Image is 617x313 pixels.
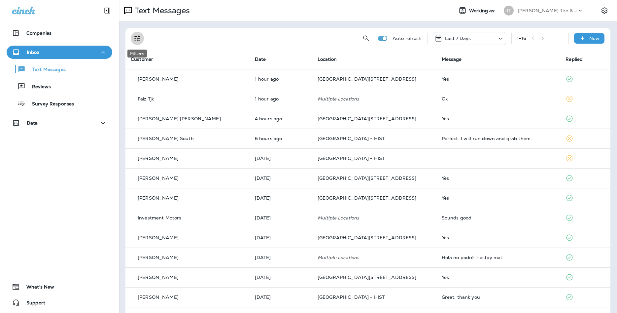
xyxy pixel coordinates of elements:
[318,294,385,300] span: [GEOGRAPHIC_DATA] - HIST
[138,116,221,121] p: [PERSON_NAME] [PERSON_NAME]
[255,294,307,300] p: Oct 3, 2025 01:13 PM
[255,116,307,121] p: Oct 9, 2025 01:08 PM
[27,120,38,126] p: Data
[518,8,577,13] p: [PERSON_NAME] Tire & Auto
[318,274,417,280] span: [GEOGRAPHIC_DATA][STREET_ADDRESS]
[138,235,179,240] p: [PERSON_NAME]
[442,235,555,240] div: Yes
[131,56,153,62] span: Customer
[504,6,514,16] div: JT
[442,56,462,62] span: Message
[25,101,74,107] p: Survey Responses
[442,215,555,220] div: Sounds good
[132,6,190,16] p: Text Messages
[442,176,555,181] div: Yes
[138,294,179,300] p: [PERSON_NAME]
[127,50,147,58] div: Filters
[469,8,497,14] span: Working as:
[255,275,307,280] p: Oct 5, 2025 01:16 PM
[255,136,307,141] p: Oct 9, 2025 10:46 AM
[27,50,39,55] p: Inbox
[318,195,417,201] span: [GEOGRAPHIC_DATA][STREET_ADDRESS]
[131,32,144,45] button: Filters
[138,215,181,220] p: Investment Motors
[25,84,51,90] p: Reviews
[138,156,179,161] p: [PERSON_NAME]
[138,255,179,260] p: [PERSON_NAME]
[566,56,583,62] span: Replied
[255,215,307,220] p: Oct 7, 2025 10:14 AM
[318,215,431,220] p: Multiple Locations
[7,296,112,309] button: Support
[318,175,417,181] span: [GEOGRAPHIC_DATA][STREET_ADDRESS]
[360,32,373,45] button: Search Messages
[318,255,431,260] p: Multiple Locations
[255,56,266,62] span: Date
[255,195,307,201] p: Oct 7, 2025 10:27 AM
[138,195,179,201] p: [PERSON_NAME]
[26,30,51,36] p: Companies
[442,255,555,260] div: Hola no podré ir estoy mal
[255,156,307,161] p: Oct 8, 2025 10:18 AM
[7,97,112,110] button: Survey Responses
[138,136,194,141] p: [PERSON_NAME] South
[442,116,555,121] div: Yes
[20,284,54,292] span: What's New
[318,235,417,241] span: [GEOGRAPHIC_DATA][STREET_ADDRESS]
[517,36,527,41] div: 1 - 16
[98,4,117,17] button: Collapse Sidebar
[7,116,112,130] button: Data
[7,26,112,40] button: Companies
[318,155,385,161] span: [GEOGRAPHIC_DATA] - HIST
[20,300,45,308] span: Support
[138,96,154,101] p: Faiz Tjk
[26,67,66,73] p: Text Messages
[445,36,471,41] p: Last 7 Days
[7,280,112,293] button: What's New
[138,76,179,82] p: [PERSON_NAME]
[318,116,417,122] span: [GEOGRAPHIC_DATA][STREET_ADDRESS]
[7,46,112,59] button: Inbox
[255,76,307,82] p: Oct 9, 2025 04:17 PM
[255,176,307,181] p: Oct 8, 2025 09:01 AM
[138,176,179,181] p: [PERSON_NAME]
[255,96,307,101] p: Oct 9, 2025 03:44 PM
[442,275,555,280] div: Yes
[7,79,112,93] button: Reviews
[442,136,555,141] div: Perfect. I will run down and grab them.
[138,275,179,280] p: [PERSON_NAME]
[599,5,610,17] button: Settings
[318,136,385,141] span: [GEOGRAPHIC_DATA] - HIST
[318,76,417,82] span: [GEOGRAPHIC_DATA][STREET_ADDRESS]
[318,56,337,62] span: Location
[442,76,555,82] div: Yes
[318,96,431,101] p: Multiple Locations
[442,294,555,300] div: Great, thank you
[442,195,555,201] div: Yes
[255,255,307,260] p: Oct 6, 2025 03:24 AM
[255,235,307,240] p: Oct 6, 2025 09:08 AM
[442,96,555,101] div: Ok
[589,36,600,41] p: New
[393,36,422,41] p: Auto refresh
[7,62,112,76] button: Text Messages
